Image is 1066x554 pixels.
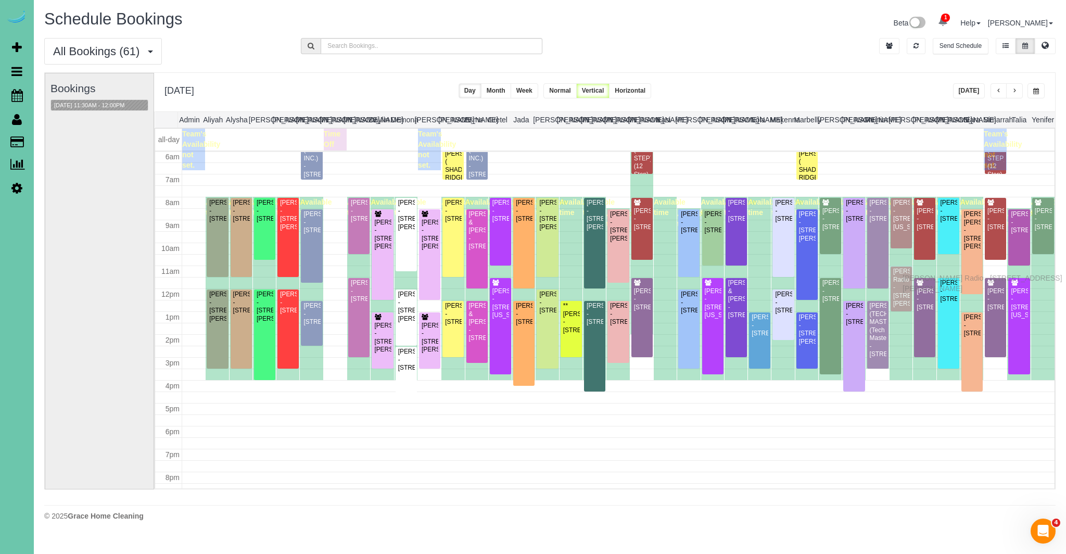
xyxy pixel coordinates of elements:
[209,199,226,223] div: [PERSON_NAME] - [STREET_ADDRESS]
[166,405,180,413] span: 5pm
[987,287,1004,311] div: [PERSON_NAME] - [STREET_ADDRESS]
[576,83,610,98] button: Vertical
[908,17,925,30] img: New interface
[560,198,591,217] span: Available time
[225,112,249,128] th: Alysha
[272,112,296,128] th: [PERSON_NAME]
[775,291,792,314] div: [PERSON_NAME] - [STREET_ADDRESS]
[822,279,839,303] div: [PERSON_NAME] - [STREET_ADDRESS]
[300,198,332,217] span: Available time
[1007,112,1031,128] th: Talia
[510,112,534,128] th: Jada
[350,199,367,223] div: [PERSON_NAME] - [STREET_ADDRESS]
[606,209,638,228] span: Available time
[680,291,697,314] div: [PERSON_NAME] - [STREET_ADDRESS]
[894,19,926,27] a: Beta
[398,291,415,323] div: [PERSON_NAME] - [STREET_ADDRESS][PERSON_NAME]
[166,382,180,390] span: 4pm
[869,302,886,358] div: [PERSON_NAME] (TECH MASTERS) (Tech Masters) - [STREET_ADDRESS]
[374,219,391,251] div: [PERSON_NAME] - [STREET_ADDRESS][PERSON_NAME]
[166,336,180,344] span: 2pm
[633,207,651,231] div: [PERSON_NAME] - [STREET_ADDRESS]
[445,302,462,326] div: [PERSON_NAME] - [STREET_ADDRESS]
[206,198,237,217] span: Available time
[913,198,945,217] span: Available time
[746,112,770,128] th: Lola
[953,83,985,98] button: [DATE]
[321,38,542,54] input: Search Bookings..
[164,83,194,96] h2: [DATE]
[230,198,261,217] span: Available time
[233,291,250,314] div: [PERSON_NAME] - [STREET_ADDRESS]
[459,83,481,98] button: Day
[866,198,898,217] span: Available time
[845,199,862,223] div: [PERSON_NAME] - [STREET_ADDRESS]
[940,199,957,223] div: [PERSON_NAME] - [STREET_ADDRESS]
[1034,207,1052,231] div: [PERSON_NAME] - [STREET_ADDRESS]
[723,112,747,128] th: [PERSON_NAME]
[161,267,180,275] span: 11am
[936,112,960,128] th: [PERSON_NAME]
[320,112,344,128] th: [PERSON_NAME]
[468,210,486,250] div: [PERSON_NAME] & [PERSON_NAME] - [STREET_ADDRESS]
[988,19,1053,27] a: [PERSON_NAME]
[374,322,391,354] div: [PERSON_NAME] - [STREET_ADDRESS][PERSON_NAME]
[841,112,865,128] th: [PERSON_NAME]
[704,287,721,320] div: [PERSON_NAME] - [STREET_ADDRESS][US_STATE]
[586,302,603,326] div: [PERSON_NAME] - [STREET_ADDRESS]
[492,199,509,223] div: [PERSON_NAME] - [STREET_ADDRESS]
[441,198,473,217] span: Available time
[845,302,862,326] div: [PERSON_NAME] - [STREET_ADDRESS]
[610,302,627,326] div: [PERSON_NAME] - [STREET_ADDRESS]
[344,112,367,128] th: [PERSON_NAME]
[398,348,415,372] div: [PERSON_NAME] - [STREET_ADDRESS]
[819,198,851,217] span: Available time
[842,198,874,217] span: Available time
[296,112,320,128] th: [PERSON_NAME]
[893,199,910,231] div: [PERSON_NAME] - [STREET_ADDRESS][US_STATE]
[795,198,827,217] span: Available time
[822,207,839,231] div: [PERSON_NAME] - [STREET_ADDRESS]
[166,427,180,436] span: 6pm
[794,112,818,128] th: Marbelly
[984,112,1008,128] th: Simarrah
[44,38,162,65] button: All Bookings (61)
[53,45,145,58] span: All Bookings (61)
[280,291,297,314] div: [PERSON_NAME] - [STREET_ADDRESS]
[6,10,27,25] a: Automaid Logo
[303,302,320,326] div: [PERSON_NAME] - [STREET_ADDRESS]
[609,83,651,98] button: Horizontal
[984,130,1022,169] span: Team's Availability not set.
[1031,112,1055,128] th: Yenifer
[654,198,686,217] span: Available time
[398,199,415,231] div: [PERSON_NAME] - [STREET_ADDRESS][PERSON_NAME]
[941,14,950,22] span: 1
[1010,287,1027,320] div: [PERSON_NAME] - [STREET_ADDRESS][US_STATE]
[347,198,379,217] span: Available time
[933,10,953,33] a: 1
[414,112,438,128] th: [PERSON_NAME]
[249,112,273,128] th: [PERSON_NAME]
[770,112,794,128] th: Makenna
[166,450,180,459] span: 7pm
[960,112,984,128] th: Siara
[586,199,603,231] div: [PERSON_NAME] - [STREET_ADDRESS][PERSON_NAME]
[468,302,486,342] div: [PERSON_NAME] & [PERSON_NAME] - [STREET_ADDRESS]
[201,112,225,128] th: Aliyah
[628,112,652,128] th: [PERSON_NAME]
[68,512,144,520] strong: Grace Home Cleaning
[728,279,745,319] div: [PERSON_NAME] & [PERSON_NAME] - [STREET_ADDRESS]
[704,210,721,234] div: [PERSON_NAME] - [STREET_ADDRESS]
[536,198,567,217] span: Available time
[233,199,250,223] div: [PERSON_NAME] - [STREET_ADDRESS]
[391,112,415,128] th: Demona
[960,198,992,217] span: Available time
[511,83,538,98] button: Week
[701,198,733,217] span: Available time
[177,112,201,128] th: Admin
[890,198,921,217] span: Available time
[438,112,462,128] th: [PERSON_NAME]
[256,291,273,323] div: [PERSON_NAME] - [STREET_ADDRESS][PERSON_NAME]
[515,302,532,326] div: [PERSON_NAME] - [STREET_ADDRESS]
[728,199,745,223] div: [PERSON_NAME] - [STREET_ADDRESS]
